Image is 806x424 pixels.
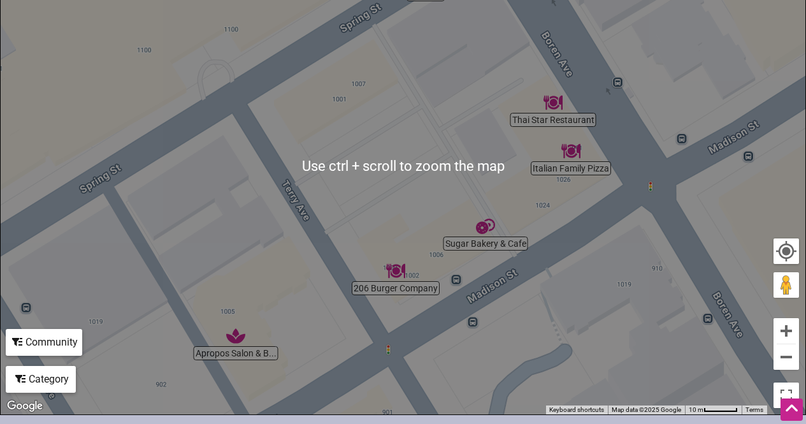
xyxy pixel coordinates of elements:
[612,406,681,413] span: Map data ©2025 Google
[556,136,586,166] div: Italian Family Pizza
[774,272,799,298] button: Drag Pegman onto the map to open Street View
[7,330,81,355] div: Community
[6,366,76,393] div: Filter by category
[689,406,703,413] span: 10 m
[781,398,803,421] div: Scroll Back to Top
[221,321,250,351] div: Apropos Salon & Barber
[6,329,82,356] div: Filter by Community
[4,398,46,414] a: Open this area in Google Maps (opens a new window)
[745,406,763,413] a: Terms
[7,367,75,391] div: Category
[774,238,799,264] button: Your Location
[471,212,500,241] div: Sugar Bakery & Cafe
[538,88,568,117] div: Thai Star Restaurant
[774,318,799,344] button: Zoom in
[772,381,800,409] button: Toggle fullscreen view
[685,406,742,414] button: Map Scale: 10 m per 50 pixels
[4,398,46,414] img: Google
[774,344,799,370] button: Zoom out
[381,256,410,286] div: 206 Burger Company
[549,406,604,414] button: Keyboard shortcuts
